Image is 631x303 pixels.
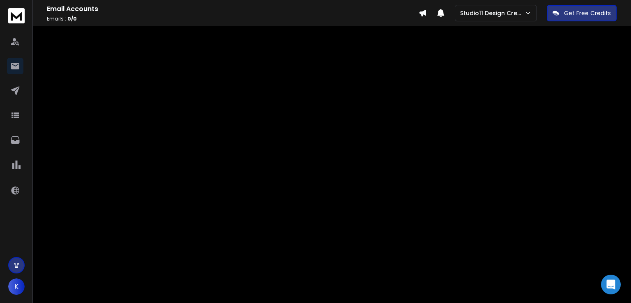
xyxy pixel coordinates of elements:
button: K [8,278,25,295]
p: Studio11 Design Creative [460,9,525,17]
p: Get Free Credits [564,9,611,17]
div: Open Intercom Messenger [601,275,621,294]
p: Emails : [47,16,419,22]
button: Get Free Credits [547,5,617,21]
img: logo [8,8,25,23]
h1: Email Accounts [47,4,419,14]
span: 0 / 0 [67,15,77,22]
